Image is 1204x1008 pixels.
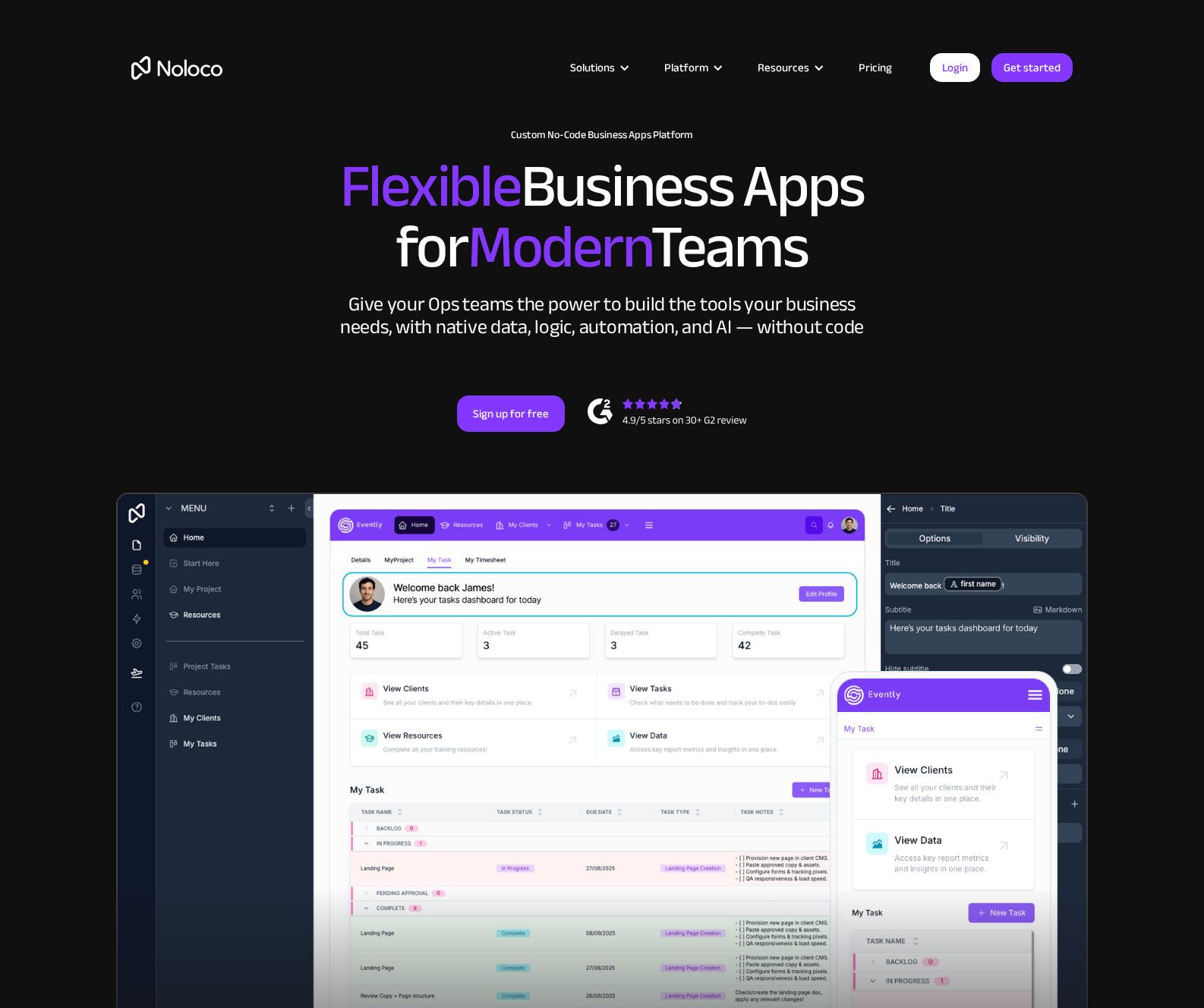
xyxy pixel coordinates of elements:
[739,58,840,77] div: Resources
[570,58,615,77] div: Solutions
[758,58,809,77] div: Resources
[930,53,980,82] a: Login
[131,156,1073,278] h2: Business Apps for Teams
[468,191,651,304] span: Modern
[340,130,521,243] span: Flexible
[645,58,739,77] div: Platform
[457,395,565,432] a: Sign up for free
[840,58,911,77] a: Pricing
[551,58,645,77] div: Solutions
[131,56,222,80] a: home
[336,293,868,339] div: Give your Ops teams the power to build the tools your business needs, with native data, logic, au...
[664,58,708,77] div: Platform
[991,53,1073,82] a: Get started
